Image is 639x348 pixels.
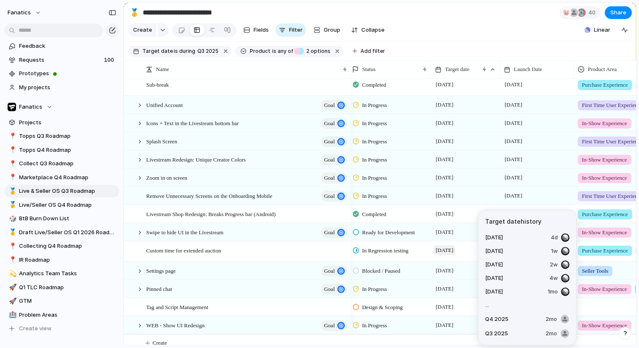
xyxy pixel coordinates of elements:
span: Target date [445,65,470,74]
span: Name [156,65,169,74]
div: 📍IR Roadmap [4,254,119,266]
span: goal [324,320,335,332]
button: 🏥 [8,311,16,319]
span: In Progress [362,137,387,146]
button: Fanatics [4,101,119,113]
div: 💫Analytics Team Tasks [4,267,119,280]
div: 🚀Q1 TLC Roadmap [4,281,119,294]
button: 🚀 [8,297,16,305]
span: Draft Live/Seller OS Q1 2026 Roadmap [19,228,116,237]
span: [DATE] [434,118,456,128]
span: Swipe to hide UI in the Livestream [146,227,224,237]
a: Projects [4,116,119,129]
span: [DATE] [485,274,503,282]
span: Status [362,65,376,74]
span: Live/Seller OS Q4 Roadmap [19,201,116,209]
span: In-Show Experience [582,285,627,293]
a: 📍Collecting Q4 Roadmap [4,240,119,252]
span: goal [324,190,335,202]
span: In Progress [362,119,387,128]
span: [DATE] [502,118,524,128]
span: Collecting Q4 Roadmap [19,242,116,250]
button: 📍 [8,173,16,182]
span: Unified Account [146,100,183,110]
span: Linear [594,26,610,34]
span: goal [324,136,335,148]
span: Target date [142,47,173,55]
span: Marketplace Q4 Roadmap [19,173,116,182]
span: Collapse [361,26,385,34]
button: 📍 [8,159,16,168]
span: Live & Seller OS Q3 Roadmap [19,187,116,195]
button: goal [321,266,347,277]
button: fanatics [4,6,46,19]
span: Share [610,8,626,17]
span: In-Show Experience [582,119,627,128]
a: 📍Marketplace Q4 Roadmap [4,171,119,184]
span: during [178,47,195,55]
button: goal [321,136,347,147]
div: 🥇 [130,7,139,18]
div: 🚀GTM [4,295,119,307]
span: [DATE] [485,247,503,255]
span: GTM [19,297,116,305]
span: Requests [19,56,101,64]
span: BtB Burn Down List [19,214,116,223]
button: 2 options [294,47,332,56]
span: In-Show Experience [582,174,627,182]
button: isany of [270,47,295,56]
span: Projects [19,118,116,127]
a: 🥇Live/Seller OS Q4 Roadmap [4,199,119,211]
span: goal [324,283,335,295]
span: Fields [254,26,269,34]
span: goal [324,265,335,277]
span: 2 [304,48,311,54]
span: Completed [362,210,386,219]
span: [DATE] [485,260,503,269]
span: 4w [549,274,558,282]
span: fanatics [8,8,31,17]
button: 📍 [8,242,16,250]
a: 📍Collect Q3 Roadmap [4,157,119,170]
div: 🥇 [9,200,15,210]
span: Ready for Development [362,228,415,237]
span: goal [324,172,335,184]
span: Custom time for extended auction [146,245,221,255]
span: WEB - Show UI Redesign [146,320,205,330]
span: [DATE] [434,284,456,294]
div: 📍 [9,173,15,182]
span: 40 [588,8,598,17]
button: 🥇 [8,201,16,209]
button: goal [321,154,347,165]
span: Q3 2025 [485,329,508,338]
span: Product [250,47,270,55]
div: 📍 [9,255,15,265]
span: 4d [551,233,558,242]
a: 🥇Live & Seller OS Q3 Roadmap [4,185,119,197]
button: Q3 2025 [196,47,220,56]
span: IR Roadmap [19,256,116,264]
span: [DATE] [434,245,456,255]
button: Fields [240,23,272,37]
span: [DATE] [502,136,524,146]
span: [DATE] [434,154,456,164]
span: [DATE] [434,173,456,183]
span: ... [485,301,489,310]
span: [DATE] [502,100,524,110]
div: 📍 [9,145,15,155]
span: [DATE] [434,209,456,219]
button: 💫 [8,269,16,278]
button: Create view [4,322,119,335]
span: Design & Scoping [362,303,403,312]
div: 🥇 [9,186,15,196]
span: In Regression testing [362,247,409,255]
span: Analytics Team Tasks [19,269,116,278]
button: 🎲 [8,214,16,223]
button: goal [321,227,347,238]
button: goal [321,100,347,111]
span: Q4 2025 [485,315,508,323]
span: Purchase Experience [582,247,628,255]
a: 🏥Problem Areas [4,309,119,321]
